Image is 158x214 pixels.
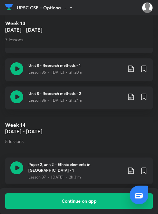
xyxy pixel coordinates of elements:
button: Continue on app [5,193,153,209]
a: Paper 2, unit 2 – Ethnic elements in [GEOGRAPHIC_DATA] - 1Lesson 87 • [DATE] • 2h 31m [5,158,153,184]
h5: [DATE] - [DATE] [5,127,153,135]
button: UPSC CSE - Optiona ... [17,3,77,13]
h3: Unit 8 - Research methods - 1 [28,62,122,68]
a: Unit 8 - Research methods - 1Lesson 85 • [DATE] • 2h 20m [5,58,153,81]
a: Unit 8 - Research methods - 2Lesson 86 • [DATE] • 2h 24m [5,87,153,109]
img: kuldeep Ahir [142,2,153,13]
h5: [DATE] - [DATE] [5,26,153,34]
a: Company Logo [5,2,13,14]
p: Lesson 85 • [DATE] • 2h 20m [28,69,82,75]
p: 5 lessons [5,138,153,145]
h3: Paper 2, unit 2 – Ethnic elements in [GEOGRAPHIC_DATA] - 1 [28,161,122,173]
p: 7 lessons [5,36,153,43]
h3: Unit 8 - Research methods - 2 [28,90,122,96]
h4: Week 14 [5,122,153,127]
img: Company Logo [5,2,13,12]
p: Lesson 87 • [DATE] • 2h 31m [28,174,81,180]
h4: Week 13 [5,21,153,26]
p: Lesson 86 • [DATE] • 2h 24m [28,97,82,103]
